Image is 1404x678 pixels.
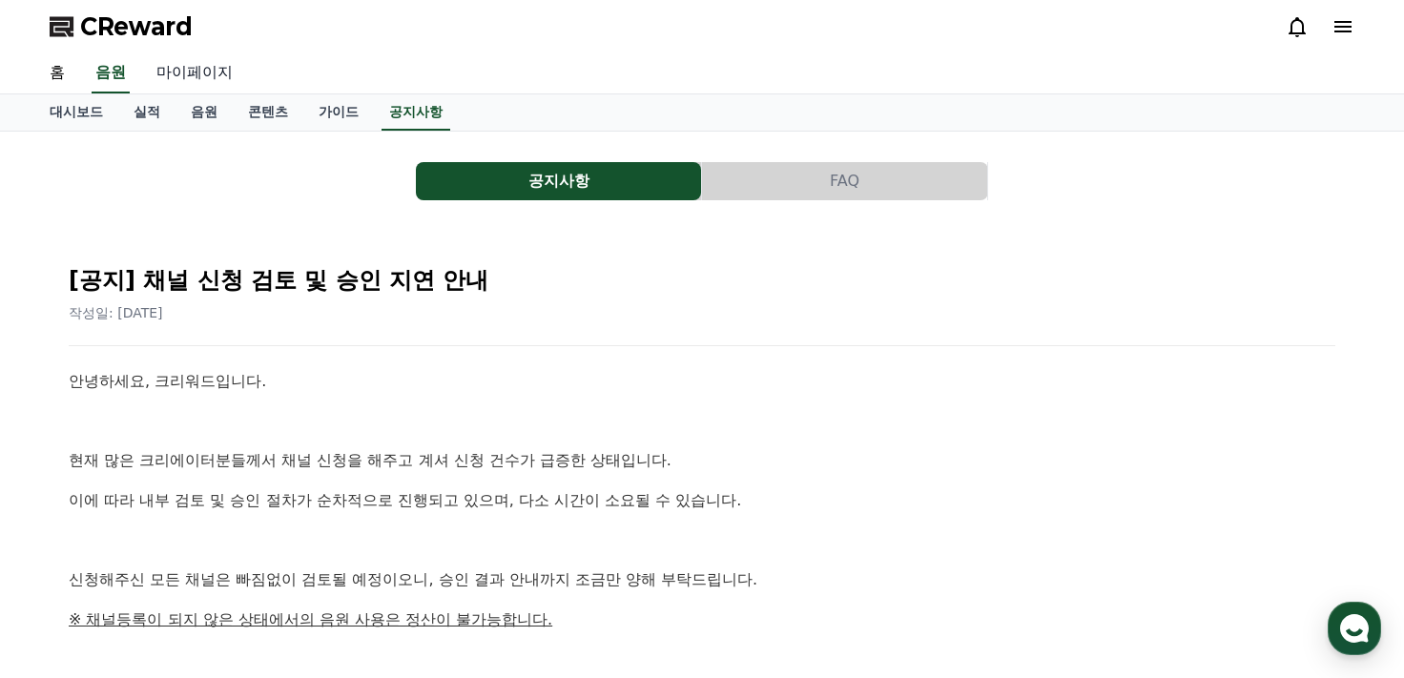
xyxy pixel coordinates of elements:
button: 공지사항 [416,162,701,200]
p: 현재 많은 크리에이터분들께서 채널 신청을 해주고 계셔 신청 건수가 급증한 상태입니다. [69,448,1335,473]
span: CReward [80,11,193,42]
span: 대화 [175,549,197,565]
a: 콘텐츠 [233,94,303,131]
p: 안녕하세요, 크리워드입니다. [69,369,1335,394]
a: 홈 [34,53,80,93]
u: ※ 채널등록이 되지 않은 상태에서의 음원 사용은 정산이 불가능합니다. [69,610,552,628]
a: 대시보드 [34,94,118,131]
span: 설정 [295,548,318,564]
a: FAQ [702,162,988,200]
a: 공지사항 [416,162,702,200]
a: 마이페이지 [141,53,248,93]
a: 가이드 [303,94,374,131]
h2: [공지] 채널 신청 검토 및 승인 지연 안내 [69,265,1335,296]
a: CReward [50,11,193,42]
span: 작성일: [DATE] [69,305,163,320]
p: 신청해주신 모든 채널은 빠짐없이 검토될 예정이오니, 승인 결과 안내까지 조금만 양해 부탁드립니다. [69,567,1335,592]
a: 실적 [118,94,175,131]
button: FAQ [702,162,987,200]
a: 대화 [126,520,246,567]
a: 공지사항 [382,94,450,131]
span: 홈 [60,548,72,564]
a: 음원 [175,94,233,131]
a: 음원 [92,53,130,93]
a: 홈 [6,520,126,567]
p: 이에 따라 내부 검토 및 승인 절차가 순차적으로 진행되고 있으며, 다소 시간이 소요될 수 있습니다. [69,488,1335,513]
a: 설정 [246,520,366,567]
